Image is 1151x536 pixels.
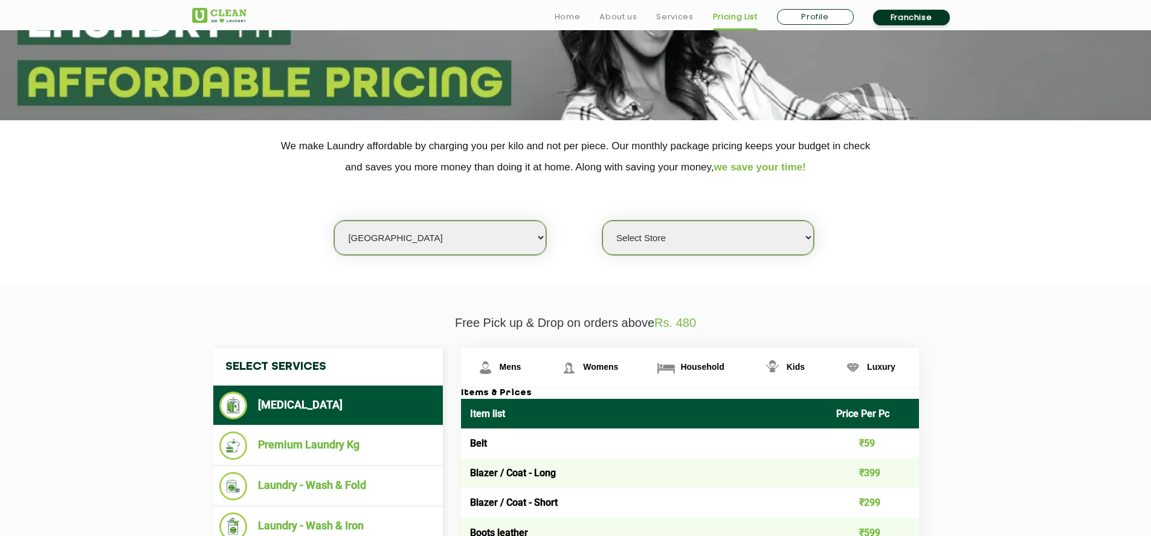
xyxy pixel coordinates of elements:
img: Kids [762,357,783,378]
h4: Select Services [213,348,443,386]
span: Rs. 480 [654,316,696,329]
img: Household [656,357,677,378]
p: We make Laundry affordable by charging you per kilo and not per piece. Our monthly package pricin... [192,135,959,178]
span: Household [680,362,724,372]
th: Price Per Pc [827,399,919,428]
span: Luxury [867,362,895,372]
a: Pricing List [713,10,758,24]
p: Free Pick up & Drop on orders above [192,316,959,330]
li: [MEDICAL_DATA] [219,392,437,419]
a: Franchise [873,10,950,25]
img: Womens [558,357,579,378]
img: UClean Laundry and Dry Cleaning [192,8,247,23]
span: Mens [500,362,521,372]
span: Kids [787,362,805,372]
span: Womens [583,362,618,372]
img: Premium Laundry Kg [219,431,248,460]
h3: Items & Prices [461,388,919,399]
td: ₹59 [827,428,919,458]
img: Mens [475,357,496,378]
li: Premium Laundry Kg [219,431,437,460]
img: Luxury [842,357,863,378]
li: Laundry - Wash & Fold [219,472,437,500]
a: Home [555,10,581,24]
th: Item list [461,399,828,428]
a: Services [656,10,693,24]
td: ₹299 [827,488,919,517]
img: Dry Cleaning [219,392,248,419]
a: Profile [777,9,854,25]
img: Laundry - Wash & Fold [219,472,248,500]
td: Blazer / Coat - Short [461,488,828,517]
a: About us [599,10,637,24]
td: ₹399 [827,458,919,488]
td: Blazer / Coat - Long [461,458,828,488]
span: we save your time! [714,161,806,173]
td: Belt [461,428,828,458]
